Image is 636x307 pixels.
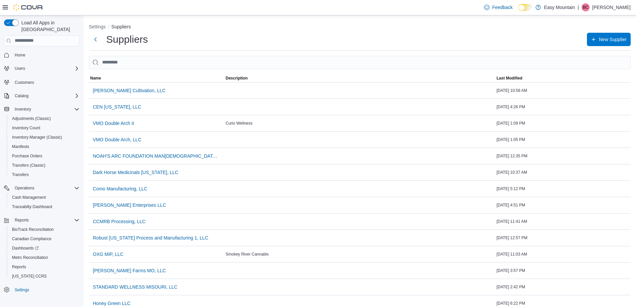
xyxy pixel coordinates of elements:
span: Robust [US_STATE] Process and Manufacturing 1, LLC [93,235,208,241]
p: [PERSON_NAME] [592,3,631,11]
span: Settings [15,287,29,293]
button: Inventory [1,105,82,114]
span: Dark Horse Medicinals [US_STATE], LLC [93,169,178,176]
span: Home [12,51,79,59]
a: Dashboards [9,244,41,252]
button: [PERSON_NAME] Cultivation, LLC [90,84,168,97]
button: Next [89,33,102,46]
span: Inventory Manager (Classic) [12,135,62,140]
a: Inventory Count [9,124,43,132]
div: [DATE] 4:51 PM [495,201,631,209]
button: Settings [1,285,82,295]
button: Robust [US_STATE] Process and Manufacturing 1, LLC [90,231,211,245]
button: OXG MIP, LLC [90,248,126,261]
span: Cash Management [9,193,79,201]
a: [US_STATE] CCRS [9,272,49,280]
span: Inventory Count [12,125,40,131]
h1: Suppliers [106,33,148,46]
a: Traceabilty Dashboard [9,203,55,211]
button: Adjustments (Classic) [7,114,82,123]
button: CCMRB Processing, LLC [90,215,148,228]
span: Reports [12,264,26,270]
p: Easy Mountain [544,3,575,11]
span: Purchase Orders [9,152,79,160]
button: CEN [US_STATE], LLC [90,100,144,114]
div: [DATE] 10:58 AM [495,87,631,95]
span: [US_STATE] CCRS [12,274,47,279]
a: Transfers [9,171,31,179]
span: NOAH'S ARC FOUNDATION MAN[DEMOGRAPHIC_DATA], LLC [93,153,220,159]
button: Transfers (Classic) [7,161,82,170]
div: [DATE] 2:42 PM [495,283,631,291]
p: | [578,3,579,11]
span: Operations [15,185,34,191]
a: Cash Management [9,193,48,201]
span: Inventory [15,107,31,112]
a: Customers [12,79,37,87]
button: Inventory Count [7,123,82,133]
a: Reports [9,263,29,271]
span: Reports [9,263,79,271]
span: Name [90,75,101,81]
span: Dashboards [12,246,39,251]
button: Suppliers [112,24,131,29]
div: [DATE] 12:57 PM [495,234,631,242]
span: Adjustments (Classic) [9,115,79,123]
button: VMO Double Arch II [90,117,137,130]
button: Operations [1,183,82,193]
span: CCMRB Processing, LLC [93,218,146,225]
span: Catalog [15,93,28,99]
span: Load All Apps in [GEOGRAPHIC_DATA] [19,19,79,33]
button: Dark Horse Medicinals [US_STATE], LLC [90,166,181,179]
button: Customers [1,77,82,87]
img: Cova [13,4,43,11]
span: Traceabilty Dashboard [12,204,52,209]
span: Manifests [9,143,79,151]
span: Inventory [12,105,79,113]
nav: An example of EuiBreadcrumbs [89,23,631,31]
span: STANDARD WELLNESS MISOURI, LLC [93,284,177,290]
span: Dashboards [9,244,79,252]
button: BioTrack Reconciliation [7,225,82,234]
span: OXG MIP, LLC [93,251,124,258]
a: Metrc Reconciliation [9,254,51,262]
span: BioTrack Reconciliation [9,225,79,234]
a: Home [12,51,28,59]
span: BioTrack Reconciliation [12,227,54,232]
a: Dashboards [7,244,82,253]
div: [DATE] 12:35 PM [495,152,631,160]
span: Last Modified [496,75,522,81]
div: Ben Clements [582,3,590,11]
button: Catalog [1,91,82,101]
span: BC [583,3,589,11]
span: Settings [12,286,79,294]
span: [PERSON_NAME] Farms MO, LLC [93,267,166,274]
a: Purchase Orders [9,152,45,160]
span: Operations [12,184,79,192]
button: Cash Management [7,193,82,202]
span: Metrc Reconciliation [9,254,79,262]
span: [PERSON_NAME] Cultivation, LLC [93,87,166,94]
button: STANDARD WELLNESS MISOURI, LLC [90,280,180,294]
button: Metrc Reconciliation [7,253,82,262]
button: [US_STATE] CCRS [7,272,82,281]
button: Como Manufacturing, LLC [90,182,150,195]
a: BioTrack Reconciliation [9,225,56,234]
span: Inventory Manager (Classic) [9,133,79,141]
span: Catalog [12,92,79,100]
span: Users [15,66,25,71]
span: Users [12,64,79,72]
button: VMO Double Arch, LLC [90,133,144,146]
span: [PERSON_NAME] Enterprises LLC [93,202,166,208]
span: Reports [15,217,29,223]
button: Operations [12,184,37,192]
span: Traceabilty Dashboard [9,203,79,211]
div: [DATE] 1:09 PM [495,119,631,127]
span: Metrc Reconciliation [12,255,48,260]
a: Settings [12,286,32,294]
span: New Supplier [599,36,627,43]
input: Dark Mode [518,4,532,11]
span: Transfers [9,171,79,179]
button: Catalog [12,92,31,100]
span: Customers [12,78,79,86]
